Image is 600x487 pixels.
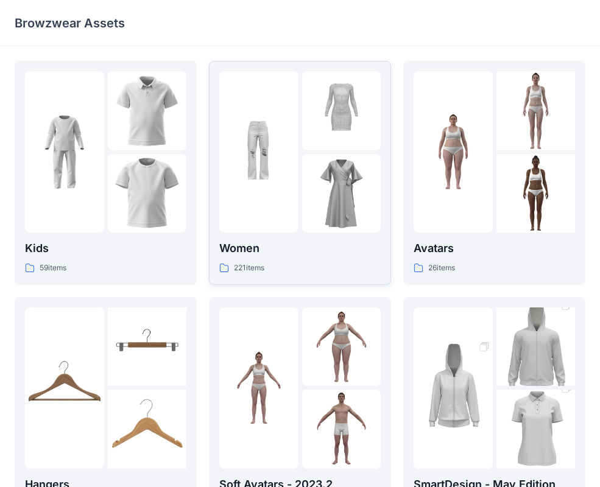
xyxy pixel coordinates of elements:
img: folder 3 [108,154,187,233]
p: 59 items [40,262,66,275]
img: folder 1 [414,329,493,447]
img: folder 3 [302,154,381,233]
a: folder 1folder 2folder 3Women221items [209,61,391,285]
a: folder 1folder 2folder 3Kids59items [15,61,197,285]
a: folder 1folder 2folder 3Avatars26items [403,61,585,285]
img: folder 3 [302,390,381,469]
img: folder 2 [302,307,381,387]
img: folder 2 [108,71,187,150]
p: Browzwear Assets [15,15,125,32]
img: folder 2 [302,71,381,150]
img: folder 1 [25,348,104,427]
p: Avatars [414,240,575,257]
img: folder 2 [496,287,576,405]
img: folder 1 [25,113,104,192]
p: 221 items [234,262,264,275]
img: folder 1 [219,348,298,427]
img: folder 2 [108,307,187,387]
p: Kids [25,240,186,257]
p: 26 items [428,262,455,275]
img: folder 1 [414,113,493,192]
img: folder 2 [496,71,576,150]
img: folder 1 [219,113,298,192]
img: folder 3 [108,390,187,469]
p: Women [219,240,381,257]
img: folder 3 [496,154,576,233]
